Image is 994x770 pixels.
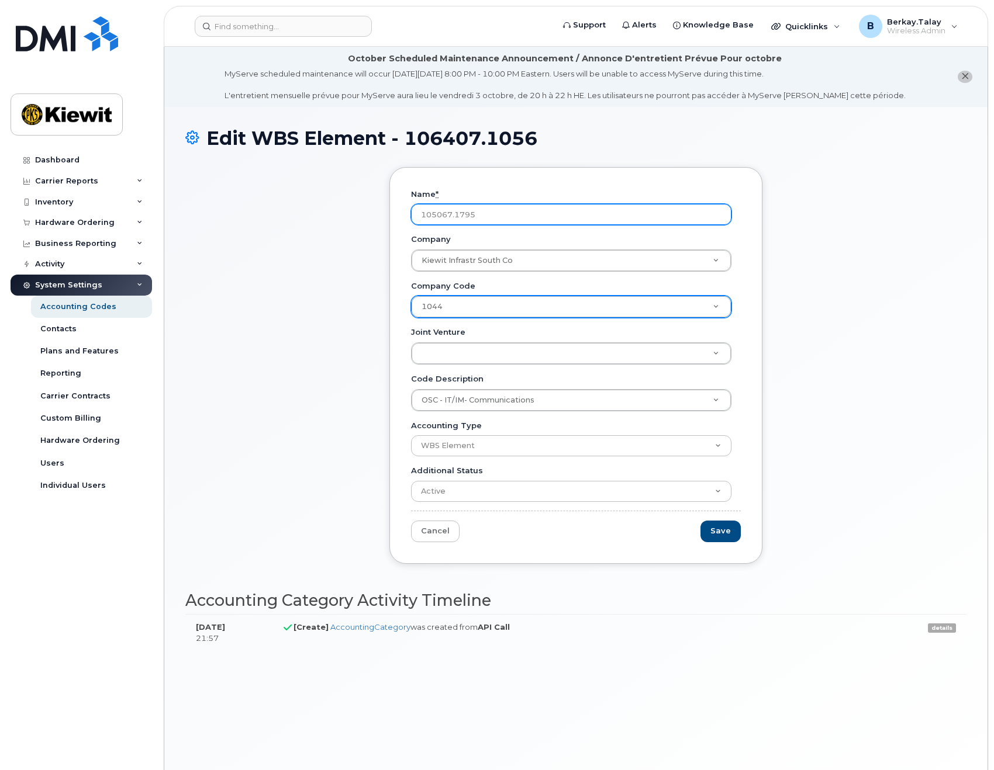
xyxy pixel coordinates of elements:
[422,396,534,404] span: OSC - IT/IM- Communications
[348,53,782,65] div: October Scheduled Maintenance Announcement / Annonce D'entretient Prévue Pour octobre
[412,296,731,317] a: 1044
[422,302,443,311] span: 1044
[196,622,225,632] strong: [DATE]
[412,390,731,411] a: OSC - IT/IM- Communications
[411,327,465,338] label: Joint Venture
[411,521,460,542] a: Cancel
[294,622,329,632] strong: [Create]
[411,373,484,384] label: Code Description
[196,633,219,643] span: 21:57
[273,614,852,650] td: was created from
[185,128,967,148] h1: Edit WBS Element - 106407.1056
[411,420,482,431] label: Accounting Type
[436,189,439,199] abbr: required
[411,465,483,476] label: Additional Status
[478,622,510,632] strong: API Call
[928,623,956,633] a: details
[225,68,906,101] div: MyServe scheduled maintenance will occur [DATE][DATE] 8:00 PM - 10:00 PM Eastern. Users will be u...
[330,622,410,632] a: AccountingCategory
[185,592,967,609] h2: Accounting Category Activity Timeline
[412,250,731,271] a: Kiewit Infrastr South Co
[958,71,972,83] button: close notification
[422,256,513,265] span: Kiewit Infrastr South Co
[411,280,475,292] label: Company Code
[700,521,741,542] input: Save
[943,719,985,761] iframe: Messenger Launcher
[411,234,451,245] label: Company
[411,189,439,200] label: Name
